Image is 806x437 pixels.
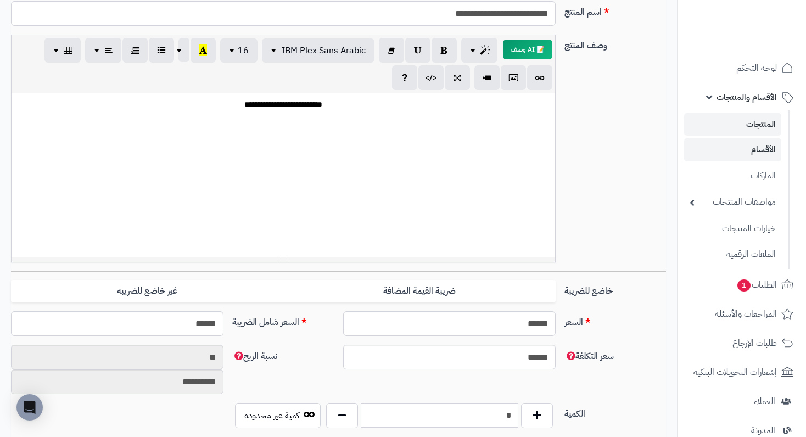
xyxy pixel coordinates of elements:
[16,394,43,421] div: Open Intercom Messenger
[684,243,781,266] a: الملفات الرقمية
[737,279,751,292] span: 1
[684,217,781,240] a: خيارات المنتجات
[232,350,277,363] span: نسبة الربح
[736,60,777,76] span: لوحة التحكم
[684,330,799,356] a: طلبات الإرجاع
[684,164,781,188] a: الماركات
[732,335,777,351] span: طلبات الإرجاع
[715,306,777,322] span: المراجعات والأسئلة
[282,44,366,57] span: IBM Plex Sans Arabic
[684,272,799,298] a: الطلبات1
[736,277,777,293] span: الطلبات
[693,365,777,380] span: إشعارات التحويلات البنكية
[283,280,556,302] label: ضريبة القيمة المضافة
[11,280,283,302] label: غير خاضع للضريبه
[731,26,796,49] img: logo-2.png
[238,44,249,57] span: 16
[684,138,781,161] a: الأقسام
[684,359,799,385] a: إشعارات التحويلات البنكية
[754,394,775,409] span: العملاء
[684,55,799,81] a: لوحة التحكم
[560,280,671,298] label: خاضع للضريبة
[684,388,799,414] a: العملاء
[228,311,339,329] label: السعر شامل الضريبة
[684,301,799,327] a: المراجعات والأسئلة
[560,311,671,329] label: السعر
[684,113,781,136] a: المنتجات
[560,35,671,52] label: وصف المنتج
[560,1,671,19] label: اسم المنتج
[262,38,374,63] button: IBM Plex Sans Arabic
[220,38,258,63] button: 16
[684,191,781,214] a: مواصفات المنتجات
[503,40,552,59] button: 📝 AI وصف
[560,403,671,421] label: الكمية
[717,89,777,105] span: الأقسام والمنتجات
[564,350,614,363] span: سعر التكلفة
